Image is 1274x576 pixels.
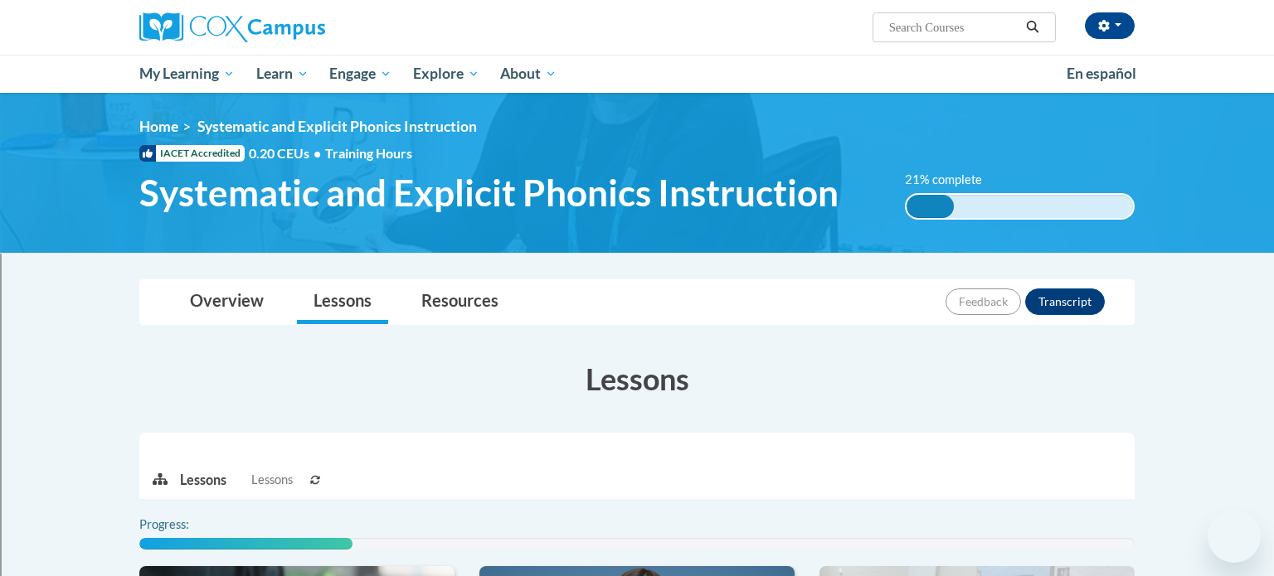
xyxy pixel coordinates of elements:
span: Training Hours [325,145,412,161]
span: My Learning [139,64,235,84]
img: Cox Campus [139,12,325,42]
span: • [314,145,321,161]
span: About [500,64,557,84]
a: En español [1056,56,1147,91]
a: Explore [402,55,490,93]
span: Systematic and Explicit Phonics Instruction [139,171,839,215]
a: Cox Campus [139,12,455,42]
div: Main menu [114,55,1160,93]
a: About [490,55,568,93]
a: My Learning [129,55,246,93]
span: Systematic and Explicit Phonics Instruction [197,118,477,135]
button: Account Settings [1085,12,1135,39]
a: Learn [246,55,319,93]
div: 21% complete [907,195,954,218]
span: Explore [413,64,479,84]
a: Home [139,118,178,135]
label: 21% complete [905,171,1000,189]
span: 0.20 CEUs [249,144,325,162]
a: Engage [318,55,402,93]
span: En español [1067,65,1136,82]
span: Learn [256,64,309,84]
iframe: Button to launch messaging window [1208,510,1261,563]
span: Engage [329,64,391,84]
input: Search Courses [887,17,1020,37]
span: IACET Accredited [139,145,245,162]
button: Search [1020,17,1045,37]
